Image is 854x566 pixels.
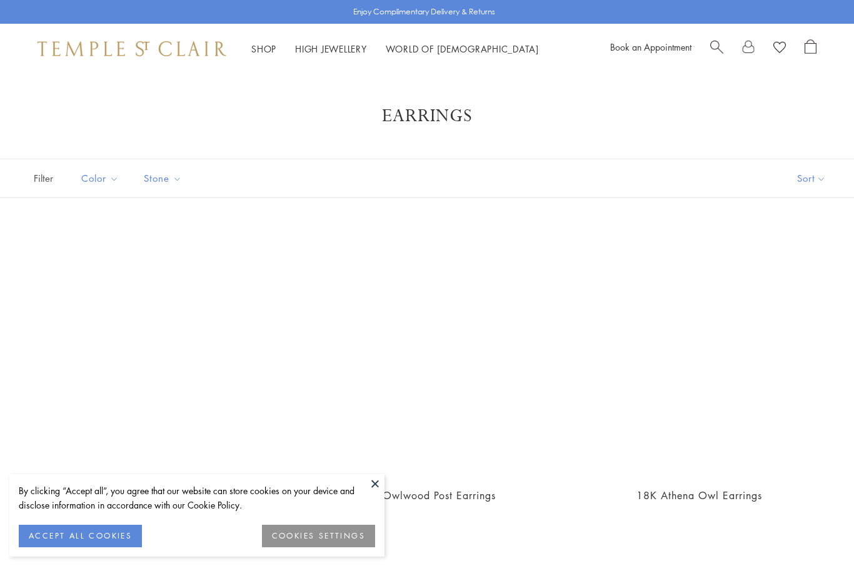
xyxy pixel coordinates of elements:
p: Enjoy Complimentary Delivery & Returns [353,6,495,18]
a: Book an Appointment [610,41,691,53]
a: High JewelleryHigh Jewellery [295,42,367,55]
img: Temple St. Clair [38,41,226,56]
a: Open Shopping Bag [805,39,816,58]
button: Color [72,164,128,192]
a: E36186-OWLTG [576,229,823,476]
span: Stone [138,171,191,186]
span: Color [75,171,128,186]
a: 18K Athena Owl Earrings [636,489,762,502]
nav: Main navigation [251,41,539,57]
button: Show sort by [769,159,854,197]
button: Stone [134,164,191,192]
a: 18K Owlwood Post Earrings [303,229,550,476]
a: Search [710,39,723,58]
iframe: Gorgias live chat messenger [791,507,841,554]
button: ACCEPT ALL COOKIES [19,525,142,547]
a: View Wishlist [773,39,786,58]
a: World of [DEMOGRAPHIC_DATA]World of [DEMOGRAPHIC_DATA] [386,42,539,55]
a: ShopShop [251,42,276,55]
a: 18K Owlwood Post Earrings [358,489,496,502]
div: By clicking “Accept all”, you agree that our website can store cookies on your device and disclos... [19,484,375,512]
a: 18K Athena Owl Post Earrings [31,229,278,476]
button: COOKIES SETTINGS [262,525,375,547]
h1: Earrings [50,105,804,127]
